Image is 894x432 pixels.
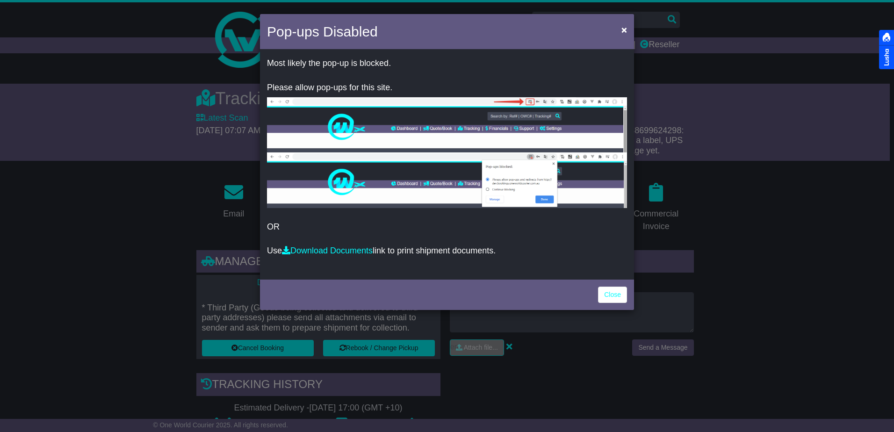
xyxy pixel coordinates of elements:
span: × [621,24,627,35]
img: allow-popup-2.png [267,152,627,208]
h4: Pop-ups Disabled [267,21,378,42]
a: Download Documents [282,246,373,255]
a: Close [598,287,627,303]
p: Most likely the pop-up is blocked. [267,58,627,69]
p: Please allow pop-ups for this site. [267,83,627,93]
button: Close [617,20,632,39]
div: OR [260,51,634,277]
img: allow-popup-1.png [267,97,627,152]
p: Use link to print shipment documents. [267,246,627,256]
